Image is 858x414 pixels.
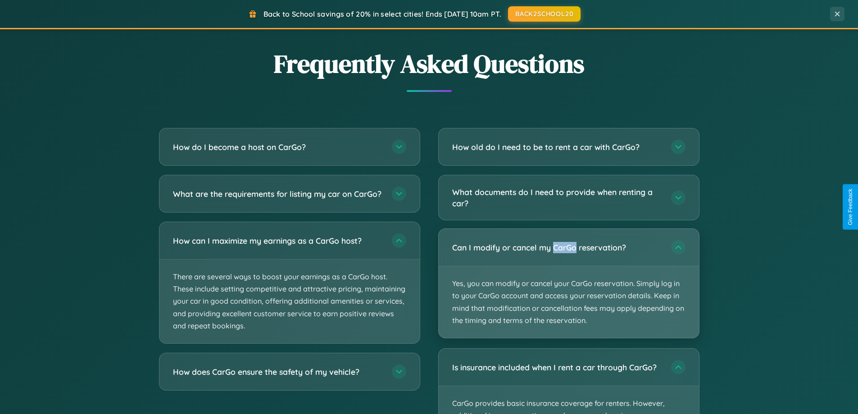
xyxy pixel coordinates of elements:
[263,9,501,18] span: Back to School savings of 20% in select cities! Ends [DATE] 10am PT.
[173,141,383,153] h3: How do I become a host on CarGo?
[508,6,581,22] button: BACK2SCHOOL20
[847,189,853,225] div: Give Feedback
[173,235,383,246] h3: How can I maximize my earnings as a CarGo host?
[159,259,420,343] p: There are several ways to boost your earnings as a CarGo host. These include setting competitive ...
[173,366,383,378] h3: How does CarGo ensure the safety of my vehicle?
[173,188,383,200] h3: What are the requirements for listing my car on CarGo?
[452,362,662,373] h3: Is insurance included when I rent a car through CarGo?
[452,187,662,209] h3: What documents do I need to provide when renting a car?
[452,242,662,253] h3: Can I modify or cancel my CarGo reservation?
[439,266,699,338] p: Yes, you can modify or cancel your CarGo reservation. Simply log in to your CarGo account and acc...
[159,46,699,81] h2: Frequently Asked Questions
[452,141,662,153] h3: How old do I need to be to rent a car with CarGo?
